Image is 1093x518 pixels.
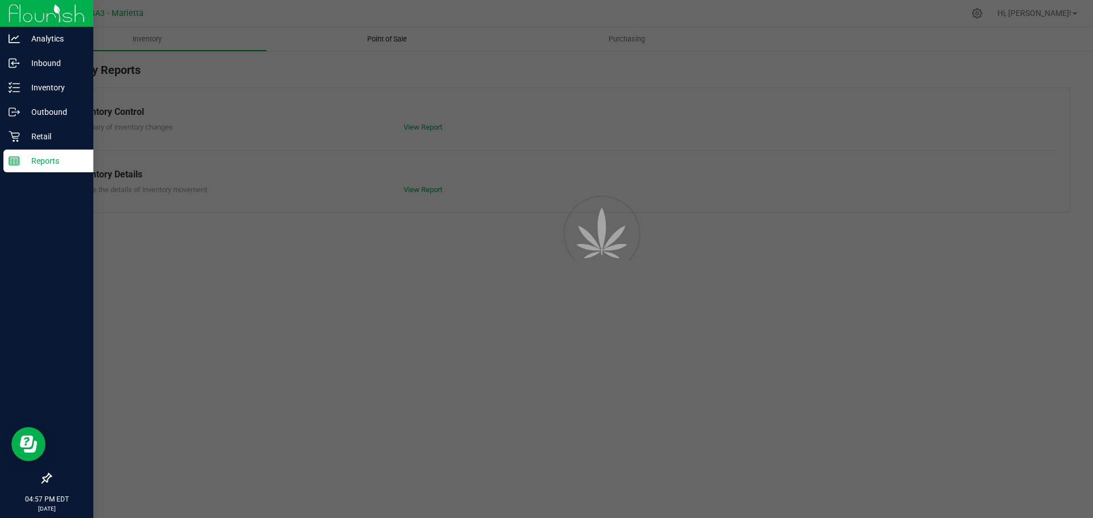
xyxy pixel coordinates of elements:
[9,131,20,142] inline-svg: Retail
[9,57,20,69] inline-svg: Inbound
[9,33,20,44] inline-svg: Analytics
[9,82,20,93] inline-svg: Inventory
[9,155,20,167] inline-svg: Reports
[20,105,88,119] p: Outbound
[20,81,88,94] p: Inventory
[20,56,88,70] p: Inbound
[5,494,88,504] p: 04:57 PM EDT
[20,32,88,45] p: Analytics
[20,130,88,143] p: Retail
[9,106,20,118] inline-svg: Outbound
[5,504,88,513] p: [DATE]
[20,154,88,168] p: Reports
[11,427,46,461] iframe: Resource center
